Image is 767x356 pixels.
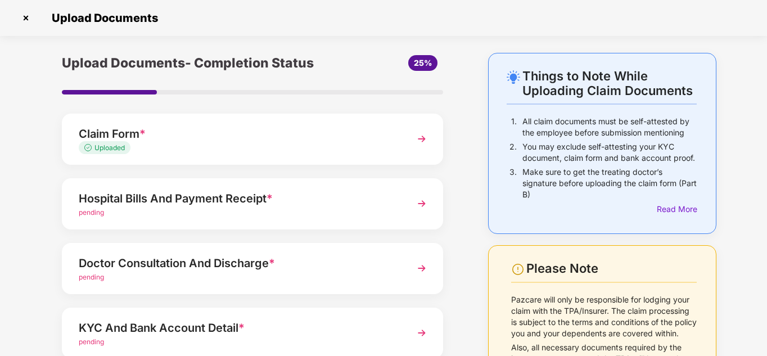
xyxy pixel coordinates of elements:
[509,141,517,164] p: 2.
[79,254,397,272] div: Doctor Consultation And Discharge
[79,208,104,217] span: pending
[511,294,697,339] p: Pazcare will only be responsible for lodging your claim with the TPA/Insurer. The claim processin...
[79,319,397,337] div: KYC And Bank Account Detail
[526,261,697,276] div: Please Note
[412,323,432,343] img: svg+xml;base64,PHN2ZyBpZD0iTmV4dCIgeG1sbnM9Imh0dHA6Ly93d3cudzMub3JnLzIwMDAvc3ZnIiB3aWR0aD0iMzYiIG...
[412,193,432,214] img: svg+xml;base64,PHN2ZyBpZD0iTmV4dCIgeG1sbnM9Imh0dHA6Ly93d3cudzMub3JnLzIwMDAvc3ZnIiB3aWR0aD0iMzYiIG...
[522,141,697,164] p: You may exclude self-attesting your KYC document, claim form and bank account proof.
[511,263,525,276] img: svg+xml;base64,PHN2ZyBpZD0iV2FybmluZ18tXzI0eDI0IiBkYXRhLW5hbWU9Ildhcm5pbmcgLSAyNHgyNCIgeG1sbnM9Im...
[40,11,164,25] span: Upload Documents
[79,190,397,208] div: Hospital Bills And Payment Receipt
[84,144,94,151] img: svg+xml;base64,PHN2ZyB4bWxucz0iaHR0cDovL3d3dy53My5vcmcvMjAwMC9zdmciIHdpZHRoPSIxMy4zMzMiIGhlaWdodD...
[79,273,104,281] span: pending
[79,125,397,143] div: Claim Form
[507,70,520,84] img: svg+xml;base64,PHN2ZyB4bWxucz0iaHR0cDovL3d3dy53My5vcmcvMjAwMC9zdmciIHdpZHRoPSIyNC4wOTMiIGhlaWdodD...
[414,58,432,67] span: 25%
[511,116,517,138] p: 1.
[17,9,35,27] img: svg+xml;base64,PHN2ZyBpZD0iQ3Jvc3MtMzJ4MzIiIHhtbG5zPSJodHRwOi8vd3d3LnczLm9yZy8yMDAwL3N2ZyIgd2lkdG...
[522,69,697,98] div: Things to Note While Uploading Claim Documents
[657,203,697,215] div: Read More
[412,129,432,149] img: svg+xml;base64,PHN2ZyBpZD0iTmV4dCIgeG1sbnM9Imh0dHA6Ly93d3cudzMub3JnLzIwMDAvc3ZnIiB3aWR0aD0iMzYiIG...
[94,143,125,152] span: Uploaded
[509,166,517,200] p: 3.
[522,166,697,200] p: Make sure to get the treating doctor’s signature before uploading the claim form (Part B)
[62,53,316,73] div: Upload Documents- Completion Status
[79,337,104,346] span: pending
[522,116,697,138] p: All claim documents must be self-attested by the employee before submission mentioning
[412,258,432,278] img: svg+xml;base64,PHN2ZyBpZD0iTmV4dCIgeG1sbnM9Imh0dHA6Ly93d3cudzMub3JnLzIwMDAvc3ZnIiB3aWR0aD0iMzYiIG...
